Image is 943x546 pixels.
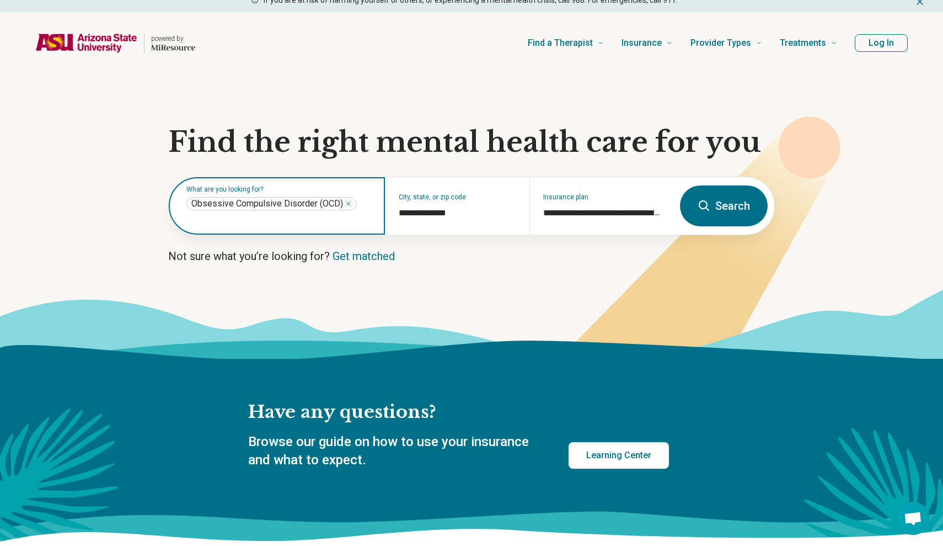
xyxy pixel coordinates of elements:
[186,186,372,193] label: What are you looking for?
[780,21,837,65] a: Treatments
[690,35,751,51] span: Provider Types
[333,250,395,263] a: Get matched
[528,35,593,51] span: Find a Therapist
[528,21,604,65] a: Find a Therapist
[690,21,762,65] a: Provider Types
[345,200,352,207] button: Obsessive Compulsive Disorder (OCD)
[186,197,357,210] div: Obsessive Compulsive Disorder (OCD)
[621,35,662,51] span: Insurance
[35,25,195,61] a: Home page
[780,35,826,51] span: Treatments
[248,433,542,470] p: Browse our guide on how to use your insurance and what to expect.
[248,401,669,424] h2: Have any questions?
[897,502,930,535] div: Open chat
[621,21,673,65] a: Insurance
[151,34,195,43] p: powered by
[855,34,908,52] button: Log In
[680,185,768,226] button: Search
[168,126,775,159] h1: Find the right mental health care for you
[569,442,669,469] a: Learning Center
[168,248,775,264] p: Not sure what you’re looking for?
[191,198,343,209] span: Obsessive Compulsive Disorder (OCD)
